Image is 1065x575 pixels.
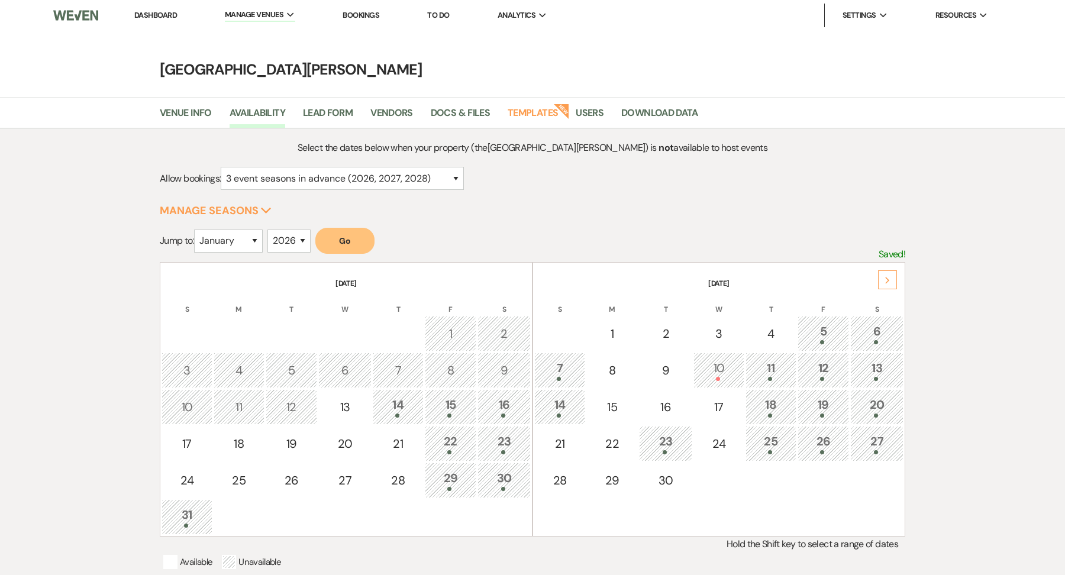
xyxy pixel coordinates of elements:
[484,432,524,454] div: 23
[160,234,194,247] span: Jump to:
[843,9,876,21] span: Settings
[804,359,843,381] div: 12
[646,398,686,416] div: 16
[621,105,698,128] a: Download Data
[804,322,843,344] div: 5
[477,290,531,315] th: S
[220,361,258,379] div: 4
[431,325,470,343] div: 1
[508,105,558,128] a: Templates
[541,471,579,489] div: 28
[646,361,686,379] div: 9
[106,59,958,80] h4: [GEOGRAPHIC_DATA][PERSON_NAME]
[168,361,206,379] div: 3
[700,435,738,453] div: 24
[541,359,579,381] div: 7
[160,105,212,128] a: Venue Info
[745,290,796,315] th: T
[857,322,897,344] div: 6
[700,398,738,416] div: 17
[639,290,692,315] th: T
[752,396,790,418] div: 18
[752,359,790,381] div: 11
[798,290,850,315] th: F
[857,432,897,454] div: 27
[850,290,903,315] th: S
[134,10,177,20] a: Dashboard
[935,9,976,21] span: Resources
[484,396,524,418] div: 16
[162,264,531,289] th: [DATE]
[646,471,686,489] div: 30
[431,105,490,128] a: Docs & Files
[593,361,632,379] div: 8
[593,435,632,453] div: 22
[484,361,524,379] div: 9
[541,435,579,453] div: 21
[325,398,365,416] div: 13
[431,469,470,491] div: 29
[168,435,206,453] div: 17
[431,396,470,418] div: 15
[541,396,579,418] div: 14
[379,396,417,418] div: 14
[266,290,318,315] th: T
[272,435,311,453] div: 19
[804,432,843,454] div: 26
[700,325,738,343] div: 3
[804,396,843,418] div: 19
[53,3,98,28] img: Weven Logo
[659,141,673,154] strong: not
[303,105,353,128] a: Lead Form
[431,361,470,379] div: 8
[586,290,638,315] th: M
[373,290,424,315] th: T
[693,290,744,315] th: W
[752,432,790,454] div: 25
[325,435,365,453] div: 20
[222,555,281,569] p: Unavailable
[163,555,212,569] p: Available
[370,105,413,128] a: Vendors
[220,435,258,453] div: 18
[700,359,738,381] div: 10
[576,105,603,128] a: Users
[272,361,311,379] div: 5
[646,325,686,343] div: 2
[168,506,206,528] div: 31
[379,471,417,489] div: 28
[554,102,570,119] strong: New
[484,469,524,491] div: 30
[857,359,897,381] div: 13
[318,290,372,315] th: W
[272,471,311,489] div: 26
[752,325,790,343] div: 4
[220,471,258,489] div: 25
[593,325,632,343] div: 1
[498,9,535,21] span: Analytics
[593,398,632,416] div: 15
[160,205,272,216] button: Manage Seasons
[160,537,905,552] p: Hold the Shift key to select a range of dates
[325,471,365,489] div: 27
[214,290,264,315] th: M
[534,290,585,315] th: S
[379,435,417,453] div: 21
[160,172,221,185] span: Allow bookings:
[425,290,477,315] th: F
[315,228,375,254] button: Go
[593,471,632,489] div: 29
[427,10,449,20] a: To Do
[484,325,524,343] div: 2
[857,396,897,418] div: 20
[646,432,686,454] div: 23
[379,361,417,379] div: 7
[225,9,283,21] span: Manage Venues
[534,264,903,289] th: [DATE]
[253,140,812,156] p: Select the dates below when your property (the [GEOGRAPHIC_DATA][PERSON_NAME] ) is available to h...
[230,105,285,128] a: Availability
[325,361,365,379] div: 6
[272,398,311,416] div: 12
[879,247,905,262] p: Saved!
[343,10,379,20] a: Bookings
